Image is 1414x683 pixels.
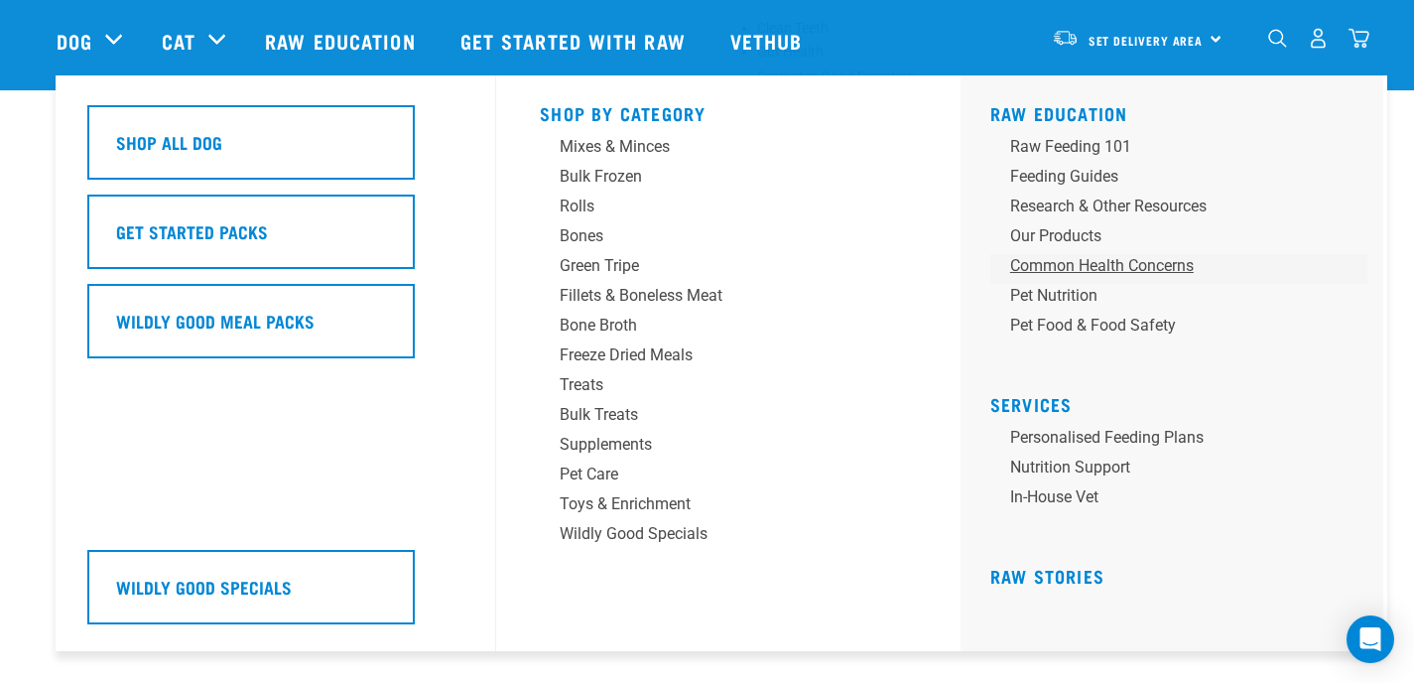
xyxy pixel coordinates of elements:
[87,105,464,195] a: Shop All Dog
[1268,29,1287,48] img: home-icon-1@2x.png
[560,403,869,427] div: Bulk Treats
[87,284,464,373] a: Wildly Good Meal Packs
[540,284,917,314] a: Fillets & Boneless Meat
[57,26,92,56] a: Dog
[990,108,1128,118] a: Raw Education
[990,135,1367,165] a: Raw Feeding 101
[560,492,869,516] div: Toys & Enrichment
[990,485,1367,515] a: In-house vet
[560,284,869,308] div: Fillets & Boneless Meat
[990,165,1367,195] a: Feeding Guides
[1347,615,1394,663] div: Open Intercom Messenger
[116,574,292,600] h5: Wildly Good Specials
[990,195,1367,224] a: Research & Other Resources
[560,165,869,189] div: Bulk Frozen
[560,224,869,248] div: Bones
[1010,284,1320,308] div: Pet Nutrition
[1010,314,1320,338] div: Pet Food & Food Safety
[540,522,917,552] a: Wildly Good Specials
[560,522,869,546] div: Wildly Good Specials
[990,284,1367,314] a: Pet Nutrition
[560,135,869,159] div: Mixes & Minces
[560,314,869,338] div: Bone Broth
[245,1,440,80] a: Raw Education
[560,195,869,218] div: Rolls
[990,456,1367,485] a: Nutrition Support
[540,103,917,119] h5: Shop By Category
[540,135,917,165] a: Mixes & Minces
[87,195,464,284] a: Get Started Packs
[540,254,917,284] a: Green Tripe
[540,433,917,463] a: Supplements
[1308,28,1329,49] img: user.png
[540,224,917,254] a: Bones
[560,254,869,278] div: Green Tripe
[990,254,1367,284] a: Common Health Concerns
[560,373,869,397] div: Treats
[540,343,917,373] a: Freeze Dried Meals
[162,26,195,56] a: Cat
[560,433,869,457] div: Supplements
[540,373,917,403] a: Treats
[441,1,710,80] a: Get started with Raw
[990,224,1367,254] a: Our Products
[560,343,869,367] div: Freeze Dried Meals
[710,1,828,80] a: Vethub
[1010,195,1320,218] div: Research & Other Resources
[87,550,464,639] a: Wildly Good Specials
[560,463,869,486] div: Pet Care
[990,426,1367,456] a: Personalised Feeding Plans
[1349,28,1369,49] img: home-icon@2x.png
[540,165,917,195] a: Bulk Frozen
[116,308,315,334] h5: Wildly Good Meal Packs
[990,571,1104,581] a: Raw Stories
[1010,165,1320,189] div: Feeding Guides
[990,314,1367,343] a: Pet Food & Food Safety
[540,403,917,433] a: Bulk Treats
[540,195,917,224] a: Rolls
[1010,224,1320,248] div: Our Products
[1089,37,1204,44] span: Set Delivery Area
[1052,29,1079,47] img: van-moving.png
[1010,135,1320,159] div: Raw Feeding 101
[116,218,268,244] h5: Get Started Packs
[540,314,917,343] a: Bone Broth
[540,463,917,492] a: Pet Care
[540,492,917,522] a: Toys & Enrichment
[1010,254,1320,278] div: Common Health Concerns
[116,129,222,155] h5: Shop All Dog
[990,394,1367,410] h5: Services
